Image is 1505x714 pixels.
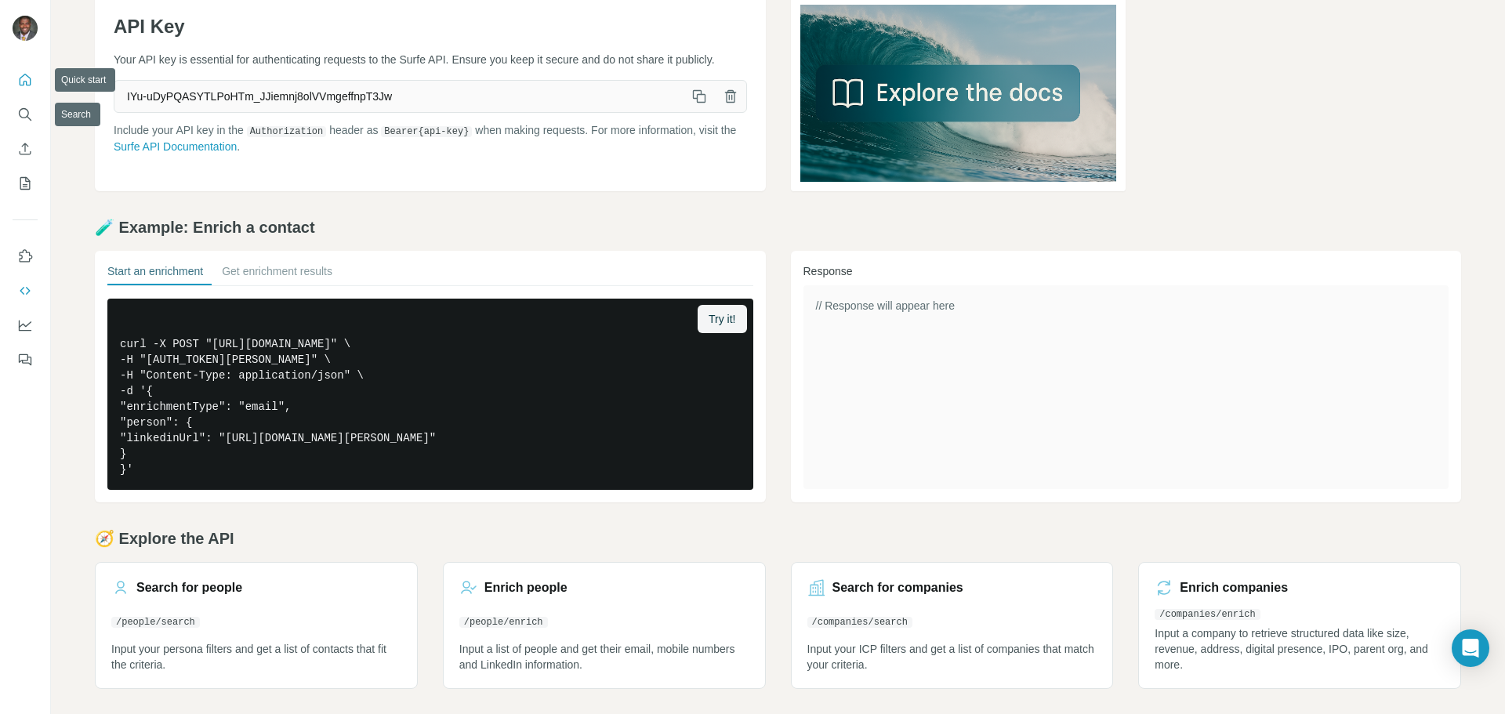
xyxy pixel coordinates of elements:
[13,311,38,339] button: Dashboard
[13,66,38,94] button: Quick start
[1155,609,1260,620] code: /companies/enrich
[95,527,1461,549] h2: 🧭 Explore the API
[247,126,327,137] code: Authorization
[222,263,332,285] button: Get enrichment results
[709,311,735,327] span: Try it!
[484,578,568,597] h3: Enrich people
[13,16,38,41] img: Avatar
[111,641,401,672] p: Input your persona filters and get a list of contacts that fit the criteria.
[807,641,1097,672] p: Input your ICP filters and get a list of companies that match your criteria.
[114,14,747,39] h1: API Key
[13,346,38,374] button: Feedback
[807,617,912,628] code: /companies/search
[803,263,1449,279] h3: Response
[1138,562,1461,689] a: Enrich companies/companies/enrichInput a company to retrieve structured data like size, revenue, ...
[13,169,38,198] button: My lists
[13,277,38,305] button: Use Surfe API
[1155,625,1445,672] p: Input a company to retrieve structured data like size, revenue, address, digital presence, IPO, p...
[381,126,472,137] code: Bearer {api-key}
[136,578,242,597] h3: Search for people
[95,562,418,689] a: Search for people/people/searchInput your persona filters and get a list of contacts that fit the...
[13,135,38,163] button: Enrich CSV
[107,263,203,285] button: Start an enrichment
[459,617,548,628] code: /people/enrich
[114,140,237,153] a: Surfe API Documentation
[443,562,766,689] a: Enrich people/people/enrichInput a list of people and get their email, mobile numbers and LinkedI...
[459,641,749,672] p: Input a list of people and get their email, mobile numbers and LinkedIn information.
[114,52,747,67] p: Your API key is essential for authenticating requests to the Surfe API. Ensure you keep it secure...
[95,216,1461,238] h2: 🧪 Example: Enrich a contact
[698,305,746,333] button: Try it!
[114,122,747,154] p: Include your API key in the header as when making requests. For more information, visit the .
[1180,578,1288,597] h3: Enrich companies
[816,299,955,312] span: // Response will appear here
[107,299,753,490] pre: curl -X POST "[URL][DOMAIN_NAME]" \ -H "[AUTH_TOKEN][PERSON_NAME]" \ -H "Content-Type: applicatio...
[13,100,38,129] button: Search
[111,617,200,628] code: /people/search
[114,82,684,111] span: IYu-uDyPQASYTLPoHTm_JJiemnj8olVVmgeffnpT3Jw
[832,578,963,597] h3: Search for companies
[1452,629,1489,667] div: Open Intercom Messenger
[791,562,1114,689] a: Search for companies/companies/searchInput your ICP filters and get a list of companies that matc...
[13,242,38,270] button: Use Surfe on LinkedIn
